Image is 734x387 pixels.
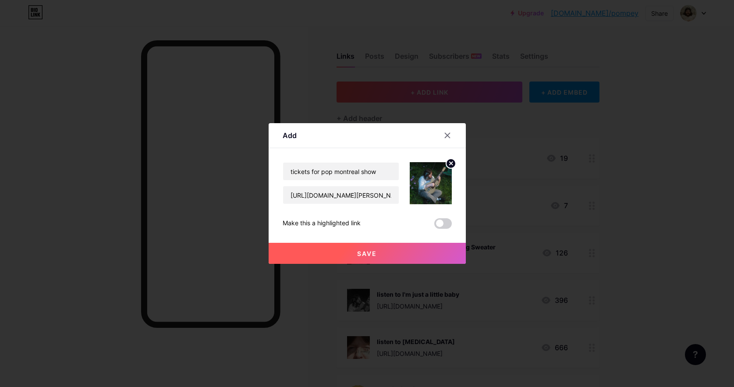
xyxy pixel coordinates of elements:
button: Save [269,243,466,264]
span: Save [357,250,377,257]
input: URL [283,186,399,204]
img: link_thumbnail [410,162,452,204]
div: Make this a highlighted link [283,218,361,229]
input: Title [283,163,399,180]
div: Add [283,130,297,141]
